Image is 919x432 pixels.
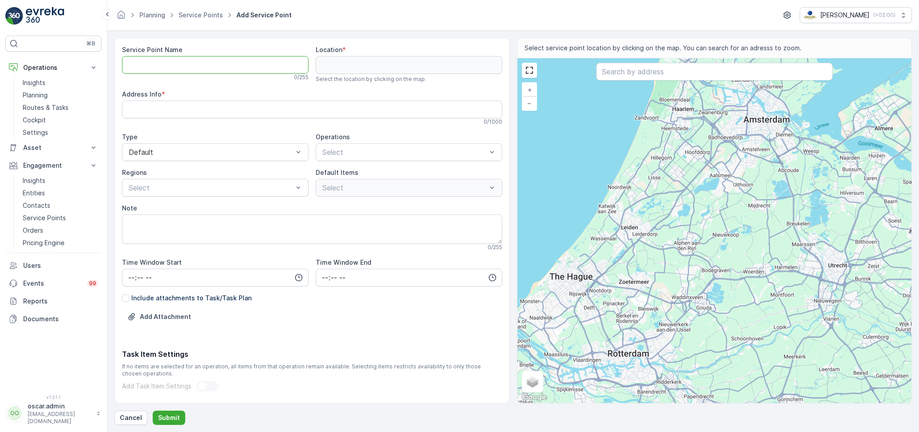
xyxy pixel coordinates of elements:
[19,77,102,89] a: Insights
[139,11,165,19] a: Planning
[28,402,92,411] p: oscar.admin
[122,46,183,53] label: Service Point Name
[800,7,912,23] button: [PERSON_NAME](+02:00)
[122,204,137,212] label: Note
[122,363,502,377] span: If no items are selected for an operation, all items from that operation remain available. Select...
[19,174,102,187] a: Insights
[120,413,142,422] p: Cancel
[19,126,102,139] a: Settings
[23,128,48,137] p: Settings
[520,392,549,403] a: Open this area in Google Maps (opens a new window)
[23,63,84,72] p: Operations
[19,224,102,237] a: Orders
[8,406,22,420] div: OO
[5,402,102,425] button: OOoscar.admin[EMAIL_ADDRESS][DOMAIN_NAME]
[5,139,102,157] button: Asset
[523,64,536,77] a: View Fullscreen
[23,189,45,198] p: Entities
[5,275,102,292] a: Events99
[23,91,48,100] p: Planning
[5,157,102,174] button: Engagement
[140,312,191,321] p: Add Attachment
[322,147,487,157] p: Select
[5,257,102,275] a: Users
[316,133,350,141] label: Operations
[116,13,126,21] a: Homepage
[19,89,102,101] a: Planning
[596,63,833,81] input: Search by address
[23,161,84,170] p: Engagement
[235,11,293,20] span: Add Service Point
[23,78,45,87] p: Insights
[23,279,82,288] p: Events
[520,392,549,403] img: Google
[23,226,43,235] p: Orders
[316,258,371,266] label: Time Window End
[316,46,342,53] label: Location
[5,292,102,310] a: Reports
[525,44,801,52] span: Select service point location by clicking on the map. You can search for an adresss to zoom.
[158,413,180,422] p: Submit
[23,297,98,306] p: Reports
[86,40,95,47] p: ⌘B
[28,411,92,425] p: [EMAIL_ADDRESS][DOMAIN_NAME]
[523,372,542,392] a: Layers
[23,176,45,185] p: Insights
[23,201,50,210] p: Contacts
[122,90,162,98] label: Address Info
[114,411,147,425] button: Cancel
[19,212,102,224] a: Service Points
[5,59,102,77] button: Operations
[23,143,84,152] p: Asset
[19,199,102,212] a: Contacts
[484,118,502,125] p: 0 / 1000
[23,214,66,222] p: Service Points
[19,237,102,249] a: Pricing Engine
[19,114,102,126] a: Cockpit
[5,310,102,328] a: Documents
[19,101,102,114] a: Routes & Tasks
[179,11,223,19] a: Service Points
[122,133,138,141] label: Type
[873,12,895,19] p: ( +02:00 )
[23,261,98,270] p: Users
[804,10,817,20] img: basis-logo_rgb2x.png
[820,11,870,20] p: [PERSON_NAME]
[488,244,502,251] p: 0 / 255
[23,238,65,247] p: Pricing Engine
[122,310,196,324] button: Upload File
[122,349,502,359] p: Task Item Settings
[153,411,185,425] button: Submit
[129,182,293,193] p: Select
[294,74,309,81] p: 0 / 255
[23,103,69,112] p: Routes & Tasks
[122,258,182,266] label: Time Window Start
[316,169,358,176] label: Default Items
[122,381,218,392] label: Add Task Item Settings
[122,169,147,176] label: Regions
[89,280,96,287] p: 99
[26,7,64,25] img: logo_light-DOdMpM7g.png
[5,395,102,400] span: v 1.51.1
[131,294,252,303] p: Include attachments to Task/Task Plan
[19,187,102,199] a: Entities
[316,76,426,83] span: Select the location by clicking on the map.
[523,83,536,97] a: Zoom In
[527,99,532,107] span: −
[523,97,536,110] a: Zoom Out
[528,86,532,93] span: +
[5,7,23,25] img: logo
[23,315,98,323] p: Documents
[23,116,46,125] p: Cockpit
